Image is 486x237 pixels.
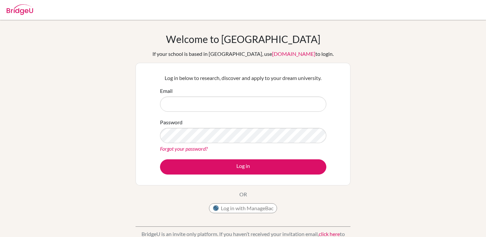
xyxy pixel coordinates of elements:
button: Log in with ManageBac [209,203,277,213]
a: click here [319,231,340,237]
button: Log in [160,159,326,175]
label: Email [160,87,173,95]
div: If your school is based in [GEOGRAPHIC_DATA], use to login. [152,50,334,58]
label: Password [160,118,182,126]
p: OR [239,190,247,198]
h1: Welcome to [GEOGRAPHIC_DATA] [166,33,320,45]
img: Bridge-U [7,4,33,15]
p: Log in below to research, discover and apply to your dream university. [160,74,326,82]
a: Forgot your password? [160,145,208,152]
a: [DOMAIN_NAME] [272,51,315,57]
